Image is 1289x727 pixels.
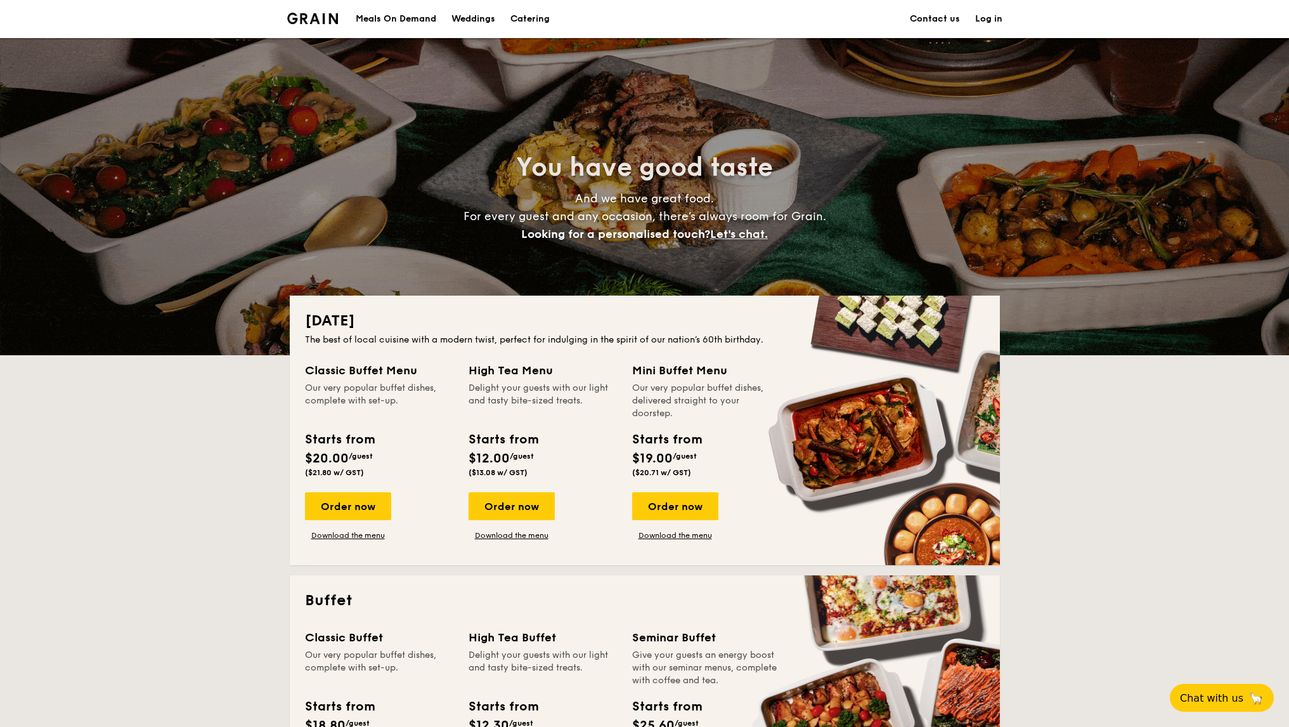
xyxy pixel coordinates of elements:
span: Chat with us [1180,692,1243,704]
span: Let's chat. [710,227,768,241]
div: Starts from [469,430,538,449]
div: The best of local cuisine with a modern twist, perfect for indulging in the spirit of our nation’... [305,334,985,346]
div: Delight your guests with our light and tasty bite-sized treats. [469,649,617,687]
div: Classic Buffet [305,629,453,646]
h2: [DATE] [305,311,985,331]
div: Our very popular buffet dishes, delivered straight to your doorstep. [632,382,781,420]
div: Mini Buffet Menu [632,362,781,379]
button: Chat with us🦙 [1170,684,1274,712]
a: Download the menu [632,530,718,540]
div: Starts from [305,697,374,716]
div: Order now [632,492,718,520]
span: $19.00 [632,451,673,466]
div: Classic Buffet Menu [305,362,453,379]
div: Give your guests an energy boost with our seminar menus, complete with coffee and tea. [632,649,781,687]
div: Our very popular buffet dishes, complete with set-up. [305,649,453,687]
span: Looking for a personalised touch? [521,227,710,241]
span: /guest [673,452,697,461]
a: Logotype [287,13,339,24]
span: $20.00 [305,451,349,466]
div: Order now [305,492,391,520]
div: Seminar Buffet [632,629,781,646]
img: Grain [287,13,339,24]
a: Download the menu [469,530,555,540]
div: Order now [469,492,555,520]
div: Our very popular buffet dishes, complete with set-up. [305,382,453,420]
div: Delight your guests with our light and tasty bite-sized treats. [469,382,617,420]
div: Starts from [469,697,538,716]
span: And we have great food. For every guest and any occasion, there’s always room for Grain. [463,192,826,241]
span: ($13.08 w/ GST) [469,468,528,477]
div: Starts from [305,430,374,449]
span: /guest [349,452,373,461]
span: ($21.80 w/ GST) [305,468,364,477]
div: Starts from [632,430,701,449]
span: 🦙 [1248,691,1264,705]
span: $12.00 [469,451,510,466]
span: You have good taste [516,152,773,183]
div: Starts from [632,697,701,716]
div: High Tea Menu [469,362,617,379]
span: /guest [510,452,534,461]
a: Download the menu [305,530,391,540]
div: High Tea Buffet [469,629,617,646]
span: ($20.71 w/ GST) [632,468,691,477]
h2: Buffet [305,591,985,611]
